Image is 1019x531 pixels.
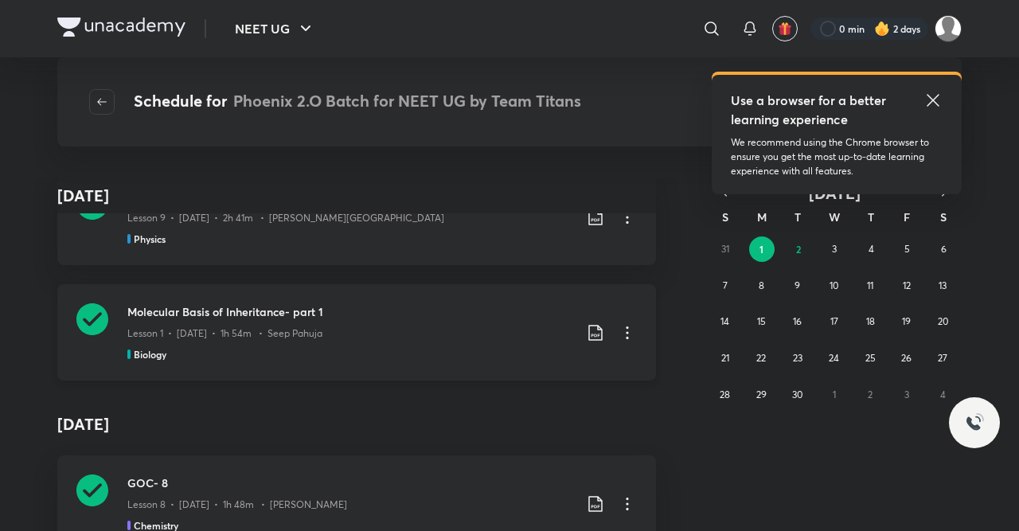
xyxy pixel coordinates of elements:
[57,284,656,381] a: Molecular Basis of Inheritance- part 1Lesson 1 • [DATE] • 1h 54m • Seep PahujaBiology
[935,15,962,42] img: L r Panwar
[858,236,884,262] button: September 4, 2025
[796,243,801,256] abbr: September 2, 2025
[134,89,581,115] h4: Schedule for
[941,243,947,255] abbr: September 6, 2025
[748,346,774,371] button: September 22, 2025
[902,315,911,327] abbr: September 19, 2025
[939,279,947,291] abbr: September 13, 2025
[786,236,811,262] button: September 2, 2025
[127,211,444,225] p: Lesson 9 • [DATE] • 2h 41m • [PERSON_NAME][GEOGRAPHIC_DATA]
[822,309,847,334] button: September 17, 2025
[748,382,774,408] button: September 29, 2025
[865,352,876,364] abbr: September 25, 2025
[930,346,955,371] button: September 27, 2025
[894,346,919,371] button: September 26, 2025
[720,388,730,400] abbr: September 28, 2025
[57,18,185,37] img: Company Logo
[785,273,810,299] button: September 9, 2025
[832,243,837,255] abbr: September 3, 2025
[772,16,798,41] button: avatar
[756,388,767,400] abbr: September 29, 2025
[721,352,729,364] abbr: September 21, 2025
[233,90,581,111] span: Phoenix 2.O Batch for NEET UG by Team Titans
[713,382,738,408] button: September 28, 2025
[713,309,738,334] button: September 14, 2025
[869,243,874,255] abbr: September 4, 2025
[857,273,883,299] button: September 11, 2025
[748,273,774,299] button: September 8, 2025
[127,498,347,512] p: Lesson 8 • [DATE] • 1h 48m • [PERSON_NAME]
[894,309,919,334] button: September 19, 2025
[940,209,947,225] abbr: Saturday
[857,309,883,334] button: September 18, 2025
[938,352,947,364] abbr: September 27, 2025
[931,236,956,262] button: September 6, 2025
[857,346,883,371] button: September 25, 2025
[829,352,839,364] abbr: September 24, 2025
[757,315,766,327] abbr: September 15, 2025
[722,209,728,225] abbr: Sunday
[903,279,911,291] abbr: September 12, 2025
[713,273,738,299] button: September 7, 2025
[57,18,185,41] a: Company Logo
[785,346,810,371] button: September 23, 2025
[901,352,912,364] abbr: September 26, 2025
[785,309,810,334] button: September 16, 2025
[830,315,838,327] abbr: September 17, 2025
[866,315,875,327] abbr: September 18, 2025
[225,13,325,45] button: NEET UG
[895,236,920,262] button: September 5, 2025
[731,135,943,178] p: We recommend using the Chrome browser to ensure you get the most up-to-date learning experience w...
[127,303,573,320] h3: Molecular Basis of Inheritance- part 1
[894,273,919,299] button: September 12, 2025
[731,91,889,129] h5: Use a browser for a better learning experience
[756,352,766,364] abbr: September 22, 2025
[830,279,838,291] abbr: September 10, 2025
[822,273,847,299] button: September 10, 2025
[792,388,802,400] abbr: September 30, 2025
[720,315,729,327] abbr: September 14, 2025
[759,279,764,291] abbr: September 8, 2025
[930,273,955,299] button: September 13, 2025
[57,400,656,449] h4: [DATE]
[930,309,955,334] button: September 20, 2025
[795,209,801,225] abbr: Tuesday
[778,21,792,36] img: avatar
[134,232,166,246] h5: Physics
[127,326,322,341] p: Lesson 1 • [DATE] • 1h 54m • Seep Pahuja
[759,243,763,256] abbr: September 1, 2025
[134,347,166,361] h5: Biology
[713,346,738,371] button: September 21, 2025
[965,413,984,432] img: ttu
[57,184,109,208] h4: [DATE]
[938,315,948,327] abbr: September 20, 2025
[822,236,847,262] button: September 3, 2025
[904,243,910,255] abbr: September 5, 2025
[749,236,775,262] button: September 1, 2025
[57,169,656,265] a: Electrostatic Potential & Electric Potential Energy 3Lesson 9 • [DATE] • 2h 41m • [PERSON_NAME][G...
[127,474,573,491] h3: GOC- 8
[793,352,802,364] abbr: September 23, 2025
[867,279,873,291] abbr: September 11, 2025
[757,209,767,225] abbr: Monday
[874,21,890,37] img: streak
[904,209,910,225] abbr: Friday
[748,309,774,334] button: September 15, 2025
[868,209,874,225] abbr: Thursday
[822,346,847,371] button: September 24, 2025
[829,209,840,225] abbr: Wednesday
[723,279,728,291] abbr: September 7, 2025
[793,315,802,327] abbr: September 16, 2025
[795,279,800,291] abbr: September 9, 2025
[785,382,810,408] button: September 30, 2025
